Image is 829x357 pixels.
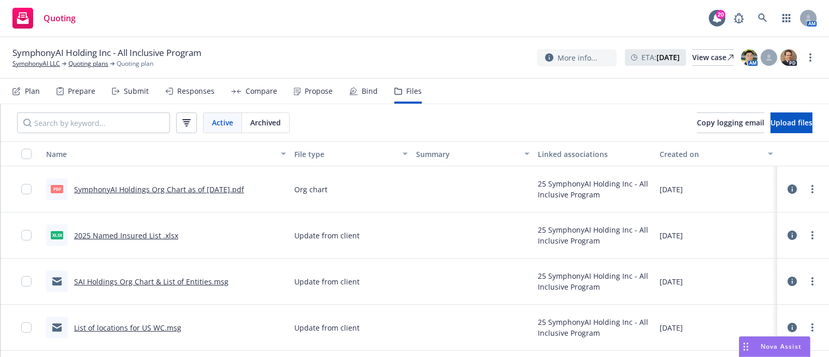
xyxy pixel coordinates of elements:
[716,10,725,19] div: 20
[780,49,797,66] img: photo
[558,52,597,63] span: More info...
[739,337,752,356] div: Drag to move
[739,336,810,357] button: Nova Assist
[51,231,63,239] span: xlsx
[124,87,149,95] div: Submit
[537,49,617,66] button: More info...
[12,47,202,59] span: SymphonyAI Holding Inc - All Inclusive Program
[806,275,819,288] a: more
[46,149,275,160] div: Name
[538,178,651,200] div: 25 SymphonyAI Holding Inc - All Inclusive Program
[728,8,749,28] a: Report a Bug
[294,230,360,241] span: Update from client
[17,112,170,133] input: Search by keyword...
[362,87,378,95] div: Bind
[74,231,178,240] a: 2025 Named Insured List .xlsx
[406,87,422,95] div: Files
[250,117,281,128] span: Archived
[74,277,228,287] a: SAI Holdings Org Chart & List of Entities.msg
[117,59,153,68] span: Quoting plan
[641,52,680,63] span: ETA :
[68,59,108,68] a: Quoting plans
[21,149,32,159] input: Select all
[806,229,819,241] a: more
[656,52,680,62] strong: [DATE]
[770,112,812,133] button: Upload files
[806,183,819,195] a: more
[761,342,802,351] span: Nova Assist
[294,149,396,160] div: File type
[660,322,683,333] span: [DATE]
[697,112,764,133] button: Copy logging email
[534,141,655,166] button: Linked associations
[294,276,360,287] span: Update from client
[538,149,651,160] div: Linked associations
[806,321,819,334] a: more
[294,184,327,195] span: Org chart
[660,184,683,195] span: [DATE]
[770,118,812,127] span: Upload files
[752,8,773,28] a: Search
[51,185,63,193] span: pdf
[74,323,181,333] a: List of locations for US WC.msg
[660,149,762,160] div: Created on
[692,50,734,65] div: View case
[416,149,518,160] div: Summary
[212,117,233,128] span: Active
[538,270,651,292] div: 25 SymphonyAI Holding Inc - All Inclusive Program
[12,59,60,68] a: SymphonyAI LLC
[538,317,651,338] div: 25 SymphonyAI Holding Inc - All Inclusive Program
[21,184,32,194] input: Toggle Row Selected
[655,141,777,166] button: Created on
[776,8,797,28] a: Switch app
[21,322,32,333] input: Toggle Row Selected
[692,49,734,66] a: View case
[68,87,95,95] div: Prepare
[21,276,32,287] input: Toggle Row Selected
[290,141,412,166] button: File type
[660,230,683,241] span: [DATE]
[412,141,534,166] button: Summary
[741,49,757,66] img: photo
[74,184,244,194] a: SymphonyAI Holdings Org Chart as of [DATE].pdf
[42,141,290,166] button: Name
[538,224,651,246] div: 25 SymphonyAI Holding Inc - All Inclusive Program
[21,230,32,240] input: Toggle Row Selected
[25,87,40,95] div: Plan
[177,87,215,95] div: Responses
[660,276,683,287] span: [DATE]
[8,4,80,33] a: Quoting
[697,118,764,127] span: Copy logging email
[246,87,277,95] div: Compare
[804,51,817,64] a: more
[305,87,333,95] div: Propose
[294,322,360,333] span: Update from client
[44,14,76,22] span: Quoting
